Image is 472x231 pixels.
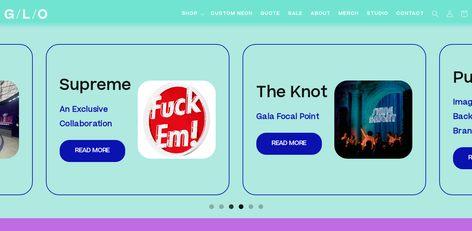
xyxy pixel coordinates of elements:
[257,7,284,21] a: Quote
[307,7,335,21] a: About
[228,203,234,210] button: 3 of 3
[60,140,125,162] a: Read More
[138,81,216,159] img: A74_FW23_NeonSign_04_square.jpg
[284,7,307,21] a: SALE
[335,7,363,21] a: Merch
[208,203,215,210] button: 1 of 3
[182,11,198,17] span: Shop
[428,7,442,21] summary: Search
[178,7,207,21] summary: Shop
[5,9,47,19] img: GLO Studio
[311,11,331,17] span: About
[211,11,253,17] span: Custom Neon
[439,199,472,231] iframe: Chat Widget
[363,7,392,21] a: Studio
[396,11,424,17] span: Contact
[339,11,359,17] span: Merch
[238,203,244,210] button: 4 of 3
[218,203,225,210] button: 2 of 3
[60,79,131,94] strong: Supreme
[256,86,328,101] strong: The Knot
[247,203,254,210] button: 5 of 3
[207,7,257,21] a: Custom Neon
[257,203,264,210] button: 6 of 3
[261,11,280,17] span: Quote
[60,103,138,132] h3: An Exclusive Collaboration
[2,7,50,21] a: GLO Studio
[288,11,303,17] span: SALE
[334,81,412,159] img: THEKNOTGALA2019_WAC_810_square.png
[392,7,428,21] a: Contact
[256,133,322,155] a: Read More
[256,110,334,125] h3: Gala Focal Point
[367,11,388,17] span: Studio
